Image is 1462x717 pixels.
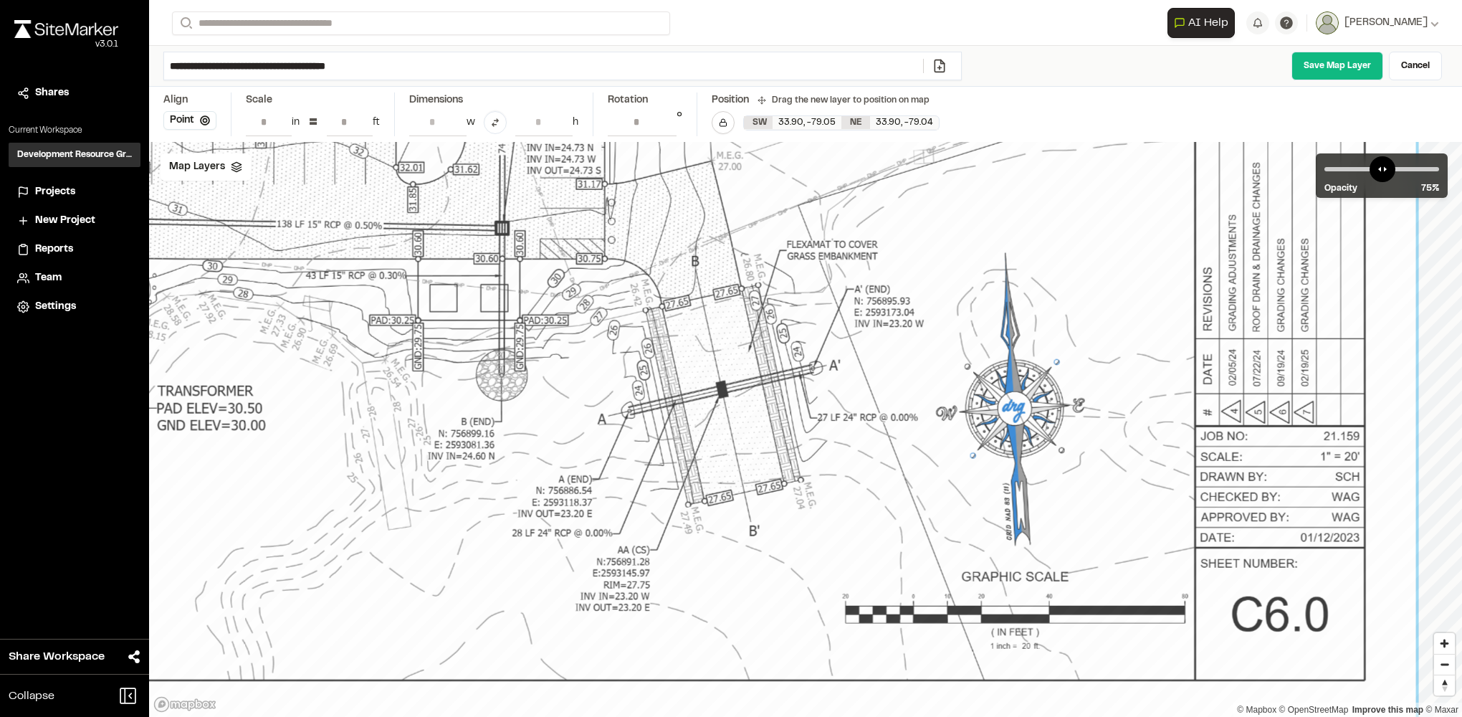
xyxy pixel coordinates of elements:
[573,115,578,130] div: h
[712,92,749,108] div: Position
[17,213,132,229] a: New Project
[1316,11,1339,34] img: User
[1167,8,1235,38] button: Open AI Assistant
[153,696,216,713] a: Mapbox logo
[1324,182,1357,195] span: Opacity
[17,270,132,286] a: Team
[1434,654,1455,675] button: Zoom out
[17,148,132,161] h3: Development Resource Group
[1434,675,1455,695] span: Reset bearing to north
[9,688,54,705] span: Collapse
[163,92,216,108] div: Align
[712,111,735,134] button: Lock Map Layer Position
[1291,52,1383,80] a: Save Map Layer
[1344,15,1428,31] span: [PERSON_NAME]
[35,270,62,286] span: Team
[1421,182,1439,195] span: 75 %
[923,59,955,73] a: Add/Change File
[35,85,69,101] span: Shares
[1237,705,1276,715] a: Mapbox
[17,299,132,315] a: Settings
[1389,52,1442,80] a: Cancel
[308,111,318,134] div: =
[17,184,132,200] a: Projects
[14,20,118,38] img: rebrand.png
[1188,14,1228,32] span: AI Help
[841,116,870,129] div: NE
[17,85,132,101] a: Shares
[773,116,841,129] div: 33.90 , -79.05
[1352,705,1423,715] a: Map feedback
[744,116,773,129] div: SW
[9,124,140,137] p: Current Workspace
[35,299,76,315] span: Settings
[373,115,380,130] div: ft
[35,184,75,200] span: Projects
[1316,11,1439,34] button: [PERSON_NAME]
[172,11,198,35] button: Search
[14,38,118,51] div: Oh geez...please don't...
[608,92,682,108] div: Rotation
[17,242,132,257] a: Reports
[292,115,300,130] div: in
[246,92,272,108] div: Scale
[1425,705,1458,715] a: Maxar
[1434,633,1455,654] button: Zoom in
[1279,705,1349,715] a: OpenStreetMap
[9,648,105,665] span: Share Workspace
[35,213,95,229] span: New Project
[163,111,216,130] button: Point
[35,242,73,257] span: Reports
[758,94,930,107] div: Drag the new layer to position on map
[409,92,578,108] div: Dimensions
[677,108,682,136] div: °
[1167,8,1241,38] div: Open AI Assistant
[1434,675,1455,695] button: Reset bearing to north
[870,116,939,129] div: 33.90 , -79.04
[744,116,939,130] div: SW 33.89739196193402, -79.04756977796809 | NE 33.89995479067869, -79.04293830036538
[467,115,475,130] div: w
[169,159,225,175] span: Map Layers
